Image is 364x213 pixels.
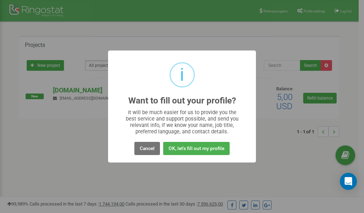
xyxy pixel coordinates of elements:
[163,142,230,155] button: OK, let's fill out my profile
[180,63,184,86] div: i
[134,142,160,155] button: Cancel
[340,173,357,190] div: Open Intercom Messenger
[122,109,242,135] div: It will be much easier for us to provide you the best service and support possible, and send you ...
[128,96,236,106] h2: Want to fill out your profile?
